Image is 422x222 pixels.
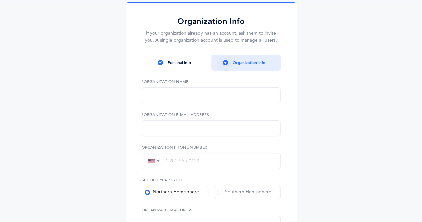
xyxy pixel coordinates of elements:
input: +1 201-555-0123 [160,158,275,164]
h2: Organization Info [142,16,281,27]
iframe: Drift Widget Chat Controller [389,189,414,214]
label: School Year Cycle [142,177,281,183]
span: ▼ [156,159,160,163]
label: Organization Address [142,207,281,213]
label: Organization Phone Number [142,144,281,150]
label: *Organization Name [142,79,281,85]
div: Northern Hemisphere [145,189,199,196]
label: *Organization E-Mail Address [142,112,281,118]
p: If your organization already has an account, ask them to invite you. A single organization accoun... [142,30,281,44]
div: Organization Info [233,60,265,66]
div: Southern Hemisphere [217,189,271,196]
div: Personal Info [168,60,191,66]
